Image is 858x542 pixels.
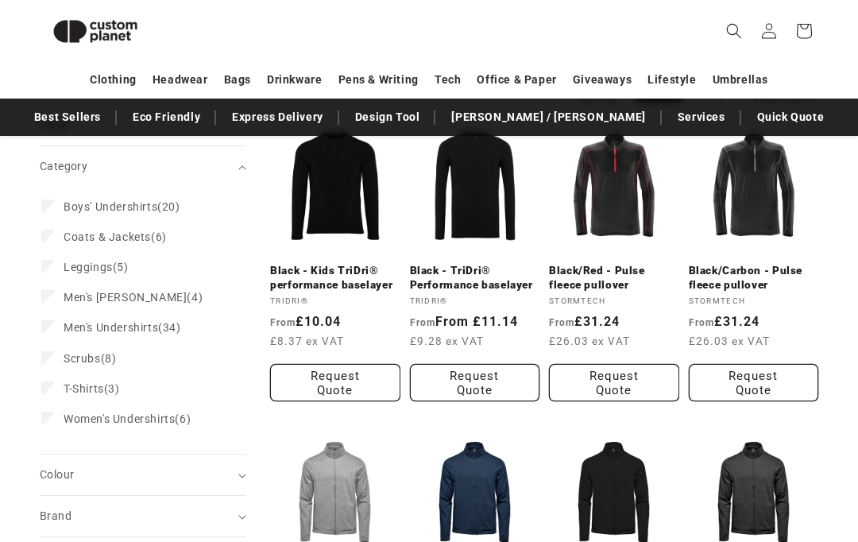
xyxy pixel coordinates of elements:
a: Black - TriDri® Performance baselayer [410,264,540,292]
a: Bags [224,66,251,94]
a: Eco Friendly [125,103,208,131]
a: Lifestyle [647,66,696,94]
iframe: Chat Widget [586,370,858,542]
span: Men's Undershirts [64,321,158,334]
span: (8) [64,351,116,366]
span: Coats & Jackets [64,230,151,243]
a: Giveaways [573,66,632,94]
summary: Category (0 selected) [40,146,246,187]
button: Request Quote [689,364,819,401]
a: Express Delivery [224,103,331,131]
a: Black/Red - Pulse fleece pullover [549,264,679,292]
button: Request Quote [410,364,540,401]
a: Office & Paper [477,66,556,94]
span: Women's Undershirts [64,412,175,425]
span: Scrubs [64,352,101,365]
span: (6) [64,412,191,426]
summary: Search [717,14,752,48]
span: Men's [PERSON_NAME] [64,291,187,304]
summary: Brand (0 selected) [40,496,246,536]
a: Services [670,103,733,131]
a: Umbrellas [713,66,768,94]
a: Clothing [90,66,137,94]
span: (5) [64,260,129,274]
summary: Colour (0 selected) [40,455,246,495]
img: Custom Planet [40,6,151,56]
span: (4) [64,290,203,304]
span: Leggings [64,261,113,273]
span: (20) [64,199,180,214]
a: Best Sellers [26,103,109,131]
span: Brand [40,509,71,522]
a: Design Tool [347,103,428,131]
button: Request Quote [549,364,679,401]
a: Pens & Writing [338,66,419,94]
span: Boys' Undershirts [64,200,157,213]
a: Black/Carbon - Pulse fleece pullover [689,264,819,292]
span: (3) [64,381,120,396]
span: Colour [40,468,74,481]
span: (34) [64,320,181,335]
a: Drinkware [267,66,322,94]
a: Headwear [153,66,208,94]
a: Quick Quote [749,103,833,131]
a: Black - Kids TriDri® performance baselayer [270,264,400,292]
span: T-Shirts [64,382,104,395]
button: Request Quote [270,364,400,401]
a: [PERSON_NAME] / [PERSON_NAME] [443,103,653,131]
a: Tech [435,66,461,94]
span: Category [40,160,87,172]
span: (6) [64,230,167,244]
